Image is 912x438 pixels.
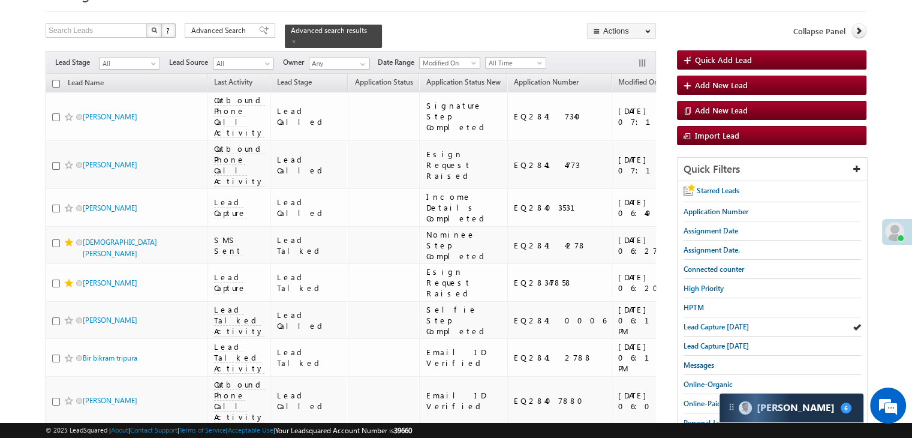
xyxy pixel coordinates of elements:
div: [DATE] 06:20 PM [618,272,692,293]
span: Import Lead [695,130,739,140]
a: Acceptable Use [228,426,273,434]
div: EQ28414278 [514,240,606,251]
span: Application Number [684,207,748,216]
a: Modified On [612,76,664,91]
div: Lead Called [277,390,343,412]
a: [PERSON_NAME] [83,160,137,169]
div: EQ28347858 [514,277,606,288]
div: EQ28414773 [514,160,606,170]
a: Modified On [419,57,480,69]
a: Application Number [508,76,585,91]
div: [DATE] 06:08 PM [618,390,692,412]
div: Esign Request Raised [426,149,502,181]
a: Show All Items [354,58,369,70]
a: All [213,58,274,70]
div: Lead Talked [277,235,343,256]
a: Lead Stage [271,76,318,91]
img: d_60004797649_company_0_60004797649 [20,63,50,79]
div: Email ID Verified [426,390,502,412]
a: Application Status [348,76,419,91]
div: Lead Called [277,197,343,218]
a: Last Activity [208,76,258,91]
a: [PERSON_NAME] [83,203,137,212]
div: Selfie Step Completed [426,304,502,337]
span: Starred Leads [697,186,739,195]
div: Signature Step Completed [426,100,502,133]
div: Quick Filters [678,158,867,181]
div: [DATE] 06:27 PM [618,235,692,256]
span: High Priority [684,284,724,293]
div: EQ28412788 [514,352,606,363]
span: Carter [757,402,835,413]
span: All Time [486,58,543,68]
div: carter-dragCarter[PERSON_NAME]6 [719,393,864,423]
span: Collapse Panel [793,26,845,37]
a: Terms of Service [179,426,226,434]
span: Outbound Phone Call Activity [214,379,265,422]
span: Assignment Date [684,226,738,235]
input: Check all records [52,80,60,88]
div: Lead Called [277,154,343,176]
span: Outbound Phone Call Activity [214,95,265,138]
em: Start Chat [163,344,218,361]
span: Quick Add Lead [695,55,752,65]
img: Carter [739,401,752,415]
span: Lead Talked Activity [214,304,264,337]
span: Modified On [420,58,477,68]
div: Chat with us now [62,63,201,79]
span: Modified On [618,77,658,86]
div: Esign Request Raised [426,266,502,299]
input: Type to Search [309,58,370,70]
span: Owner [283,57,309,68]
span: Date Range [378,57,419,68]
span: Your Leadsquared Account Number is [275,426,412,435]
span: Add New Lead [695,80,748,90]
a: [PERSON_NAME] [83,316,137,325]
span: Lead Stage [277,77,312,86]
span: Application Status [354,77,413,86]
span: Connected counter [684,265,744,274]
div: EQ28403531 [514,202,606,213]
a: Contact Support [130,426,177,434]
div: [DATE] 07:15 PM [618,154,692,176]
span: 39660 [394,426,412,435]
button: ? [161,23,176,38]
span: HPTM [684,303,704,312]
a: All [99,58,160,70]
span: © 2025 LeadSquared | | | | | [46,425,412,436]
div: EQ28407880 [514,395,606,406]
button: Actions [587,23,656,38]
a: About [111,426,128,434]
div: Lead Called [277,106,343,127]
span: Assignment Date. [684,245,740,254]
a: [PERSON_NAME] [83,278,137,287]
span: Application Status New [426,77,500,86]
div: [DATE] 06:11 PM [618,341,692,374]
span: Application Number [514,77,579,86]
span: Add New Lead [695,105,748,115]
span: Lead Talked Activity [214,341,264,374]
img: carter-drag [727,402,736,412]
a: Lead Name [62,76,110,92]
div: Nominee Step Completed [426,229,502,262]
div: Income Details Completed [426,191,502,224]
div: EQ28417340 [514,111,606,122]
div: Lead Talked [277,272,343,293]
span: SMS Sent [214,235,242,256]
a: [PERSON_NAME] [83,396,137,405]
span: Online-Organic [684,380,733,389]
textarea: Type your message and hit 'Enter' [16,111,219,334]
div: [DATE] 06:49 PM [618,197,692,218]
span: Lead Capture [214,197,246,218]
img: Search [151,27,157,33]
span: Lead Stage [55,57,99,68]
span: Online-Paid [684,399,721,408]
a: Bir bikram tripura [83,353,137,362]
div: Lead Talked [277,347,343,368]
span: Outbound Phone Call Activity [214,143,265,187]
a: [DEMOGRAPHIC_DATA][PERSON_NAME] [83,238,157,258]
div: [DATE] 06:11 PM [618,304,692,337]
a: [PERSON_NAME] [83,112,137,121]
div: EQ28410006 [514,315,606,326]
span: Messages [684,361,714,370]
